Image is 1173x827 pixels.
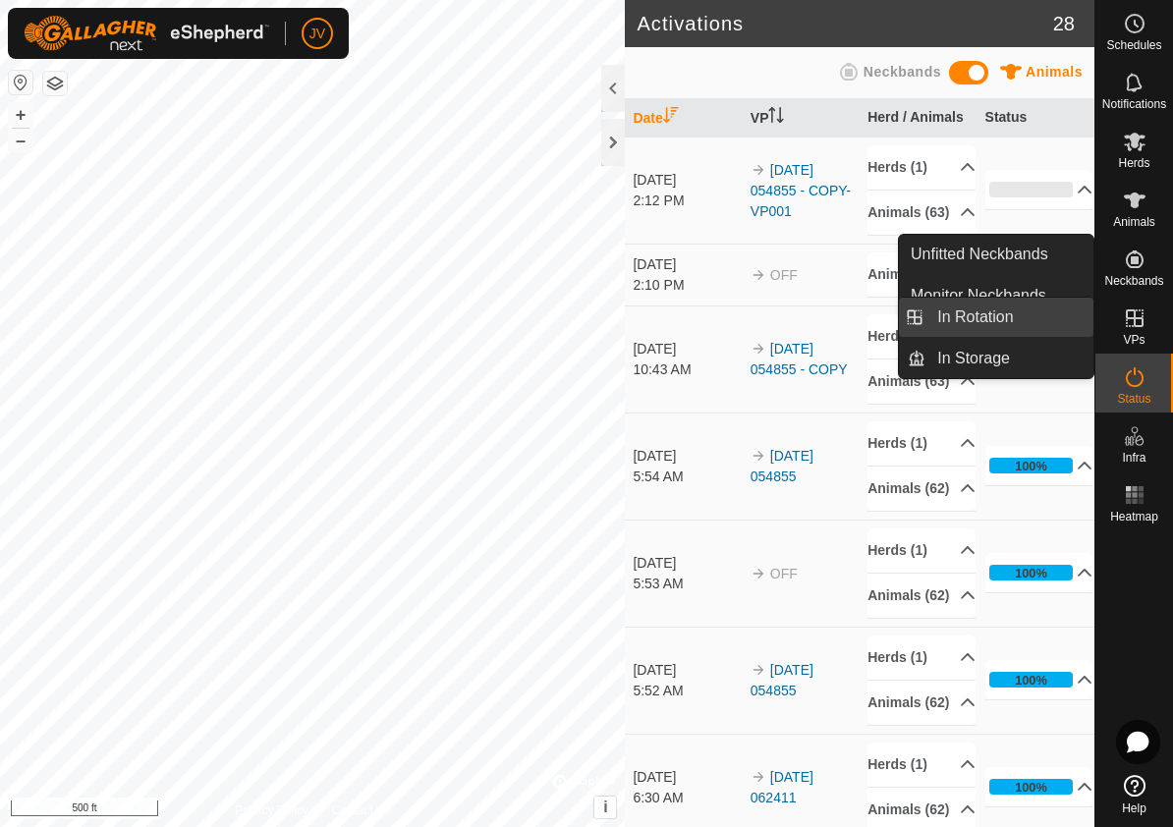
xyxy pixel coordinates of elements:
[911,243,1048,266] span: Unfitted Neckbands
[937,305,1013,329] span: In Rotation
[633,275,741,296] div: 2:10 PM
[9,71,32,94] button: Reset Map
[937,347,1010,370] span: In Storage
[1053,9,1075,38] span: 28
[1015,457,1047,475] div: 100%
[1015,671,1047,689] div: 100%
[43,72,67,95] button: Map Layers
[867,635,976,680] p-accordion-header: Herds (1)
[603,799,607,815] span: i
[594,797,616,818] button: i
[770,566,798,581] span: OFF
[1117,393,1150,405] span: Status
[751,769,813,805] a: [DATE] 062411
[633,359,741,380] div: 10:43 AM
[633,254,741,275] div: [DATE]
[985,553,1093,592] p-accordion-header: 100%
[625,99,742,138] th: Date
[925,298,1093,337] a: In Rotation
[751,662,766,678] img: arrow
[899,339,1093,378] li: In Storage
[867,528,976,573] p-accordion-header: Herds (1)
[867,743,976,787] p-accordion-header: Herds (1)
[751,162,851,219] a: [DATE] 054855 - COPY-VP001
[9,103,32,127] button: +
[751,341,766,357] img: arrow
[663,110,679,126] p-sorticon: Activate to sort
[864,64,941,80] span: Neckbands
[633,446,741,467] div: [DATE]
[633,339,741,359] div: [DATE]
[1095,767,1173,822] a: Help
[633,681,741,701] div: 5:52 AM
[633,788,741,808] div: 6:30 AM
[867,314,976,358] p-accordion-header: Herds (1)
[1015,564,1047,582] div: 100%
[867,252,976,297] p-accordion-header: Animals (2)
[633,553,741,574] div: [DATE]
[867,681,976,725] p-accordion-header: Animals (62)
[633,467,741,487] div: 5:54 AM
[743,99,860,138] th: VP
[1015,778,1047,797] div: 100%
[751,162,766,178] img: arrow
[867,145,976,190] p-accordion-header: Herds (1)
[1122,802,1146,814] span: Help
[751,769,766,785] img: arrow
[867,574,976,618] p-accordion-header: Animals (62)
[637,12,1052,35] h2: Activations
[1110,511,1158,523] span: Heatmap
[899,276,1093,315] a: Monitor Neckbands
[985,767,1093,806] p-accordion-header: 100%
[751,566,766,581] img: arrow
[867,359,976,404] p-accordion-header: Animals (63)
[867,421,976,466] p-accordion-header: Herds (1)
[309,24,325,44] span: JV
[1106,39,1161,51] span: Schedules
[1102,98,1166,110] span: Notifications
[633,170,741,191] div: [DATE]
[633,574,741,594] div: 5:53 AM
[911,284,1046,307] span: Monitor Neckbands
[899,235,1093,274] a: Unfitted Neckbands
[751,662,813,698] a: [DATE] 054855
[860,99,977,138] th: Herd / Animals
[989,458,1074,473] div: 100%
[985,170,1093,209] p-accordion-header: 0%
[1026,64,1083,80] span: Animals
[751,267,766,283] img: arrow
[985,446,1093,485] p-accordion-header: 100%
[633,767,741,788] div: [DATE]
[1113,216,1155,228] span: Animals
[332,801,390,819] a: Contact Us
[24,16,269,51] img: Gallagher Logo
[899,298,1093,337] li: In Rotation
[633,191,741,211] div: 2:12 PM
[985,660,1093,699] p-accordion-header: 100%
[751,341,848,377] a: [DATE] 054855 - COPY
[9,129,32,152] button: –
[977,99,1094,138] th: Status
[1122,452,1145,464] span: Infra
[1123,334,1145,346] span: VPs
[989,779,1074,795] div: 100%
[235,801,308,819] a: Privacy Policy
[751,448,766,464] img: arrow
[768,110,784,126] p-sorticon: Activate to sort
[1118,157,1149,169] span: Herds
[867,467,976,511] p-accordion-header: Animals (62)
[989,672,1074,688] div: 100%
[989,182,1074,197] div: 0%
[867,191,976,235] p-accordion-header: Animals (63)
[1104,275,1163,287] span: Neckbands
[925,339,1093,378] a: In Storage
[989,565,1074,580] div: 100%
[751,448,813,484] a: [DATE] 054855
[770,267,798,283] span: OFF
[633,660,741,681] div: [DATE]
